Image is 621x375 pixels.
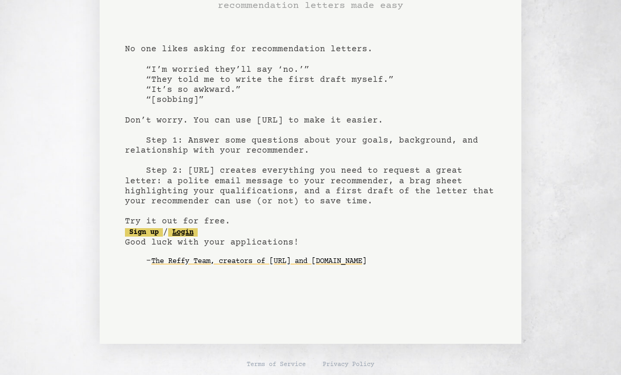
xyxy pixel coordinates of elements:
a: Sign up [125,228,163,237]
a: Privacy Policy [323,361,374,369]
div: - [146,256,496,267]
a: Login [168,228,198,237]
a: Terms of Service [247,361,306,369]
a: The Reffy Team, creators of [URL] and [DOMAIN_NAME] [151,253,366,270]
